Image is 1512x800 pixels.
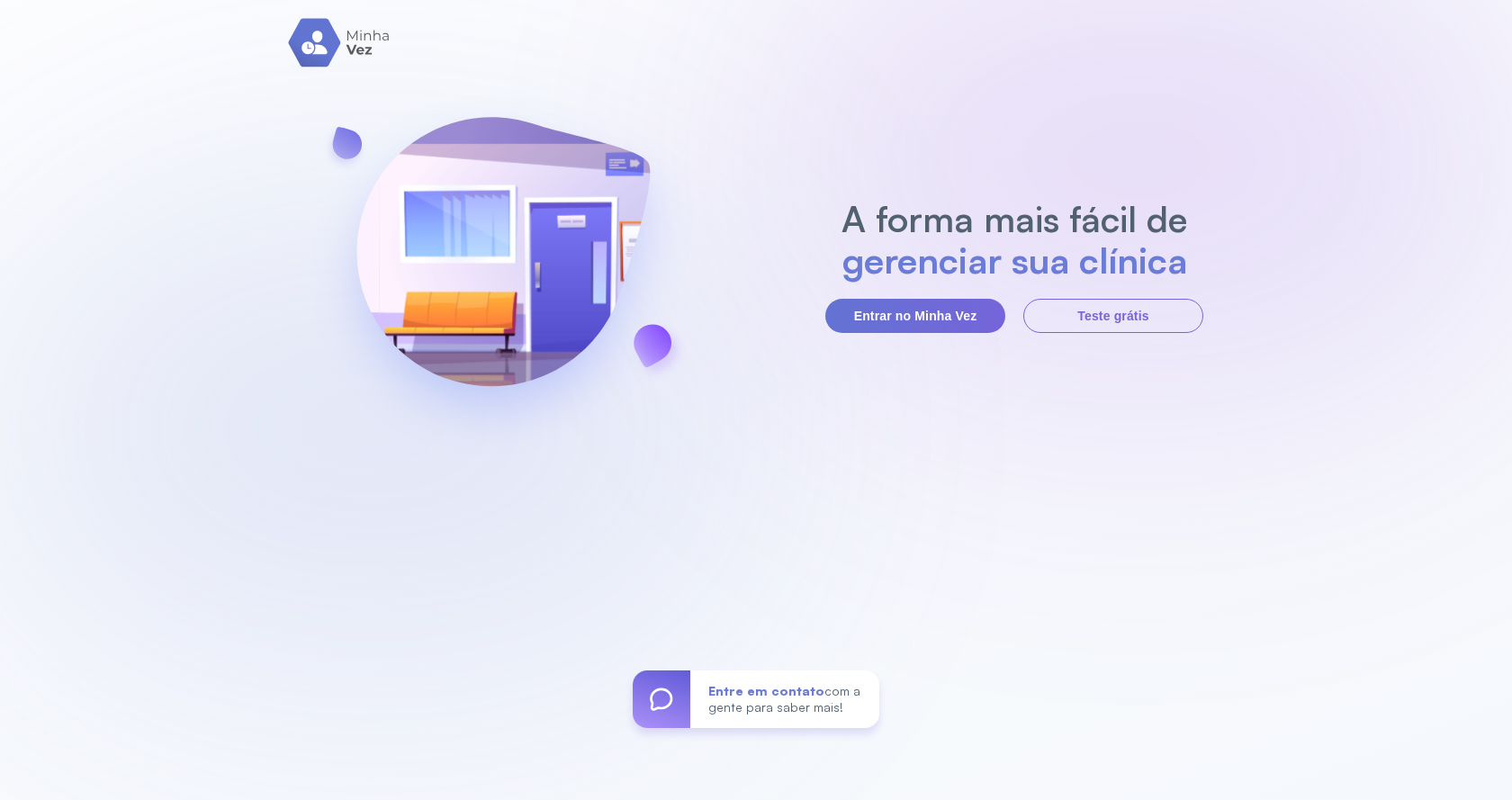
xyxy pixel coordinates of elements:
div: com a gente para saber mais! [690,670,879,728]
button: Teste grátis [1023,299,1203,333]
button: Entrar no Minha Vez [825,299,1005,333]
span: Entre em contato [708,683,824,698]
h2: gerenciar sua clínica [832,239,1197,281]
a: Entre em contatocom a gente para saber mais! [633,670,879,728]
img: banner-login.svg [309,69,697,461]
img: logo.svg [288,18,391,67]
h2: A forma mais fácil de [832,198,1197,239]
